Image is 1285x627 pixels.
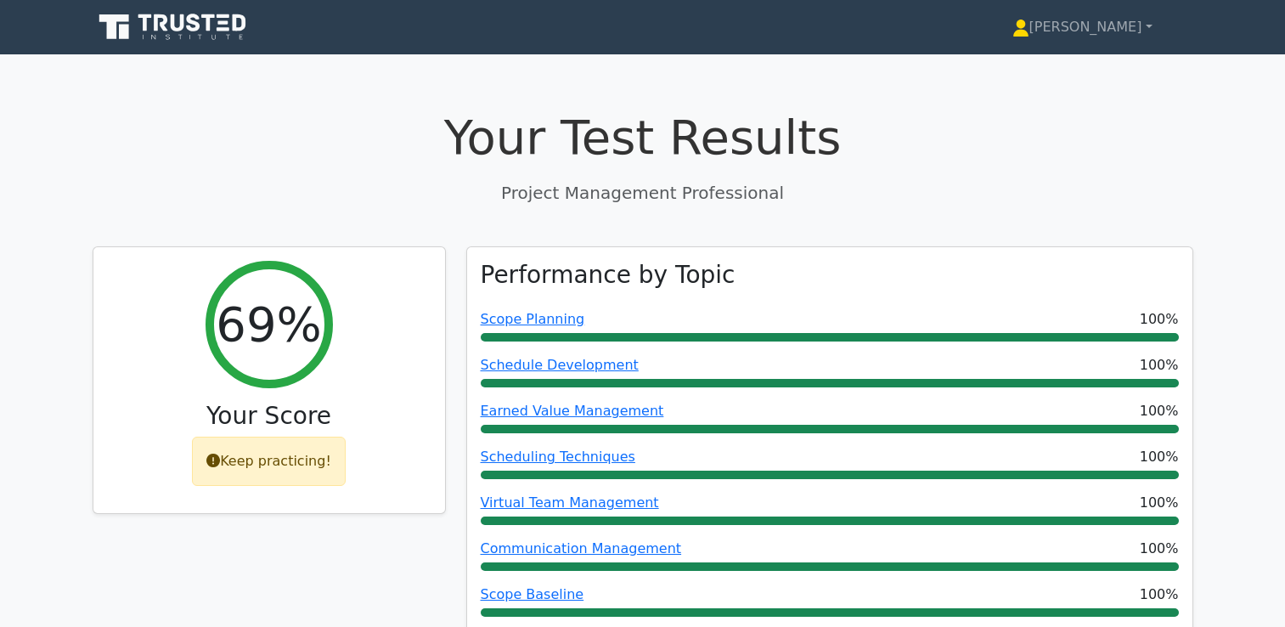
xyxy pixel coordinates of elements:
[481,494,659,511] a: Virtual Team Management
[1140,493,1179,513] span: 100%
[1140,585,1179,605] span: 100%
[481,586,584,602] a: Scope Baseline
[93,180,1193,206] p: Project Management Professional
[1140,447,1179,467] span: 100%
[1140,309,1179,330] span: 100%
[481,540,682,556] a: Communication Management
[972,10,1193,44] a: [PERSON_NAME]
[481,357,639,373] a: Schedule Development
[481,311,585,327] a: Scope Planning
[192,437,346,486] div: Keep practicing!
[216,296,321,353] h2: 69%
[93,109,1193,166] h1: Your Test Results
[1140,539,1179,559] span: 100%
[481,403,664,419] a: Earned Value Management
[107,402,431,431] h3: Your Score
[481,261,735,290] h3: Performance by Topic
[1140,355,1179,376] span: 100%
[1140,401,1179,421] span: 100%
[481,449,635,465] a: Scheduling Techniques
